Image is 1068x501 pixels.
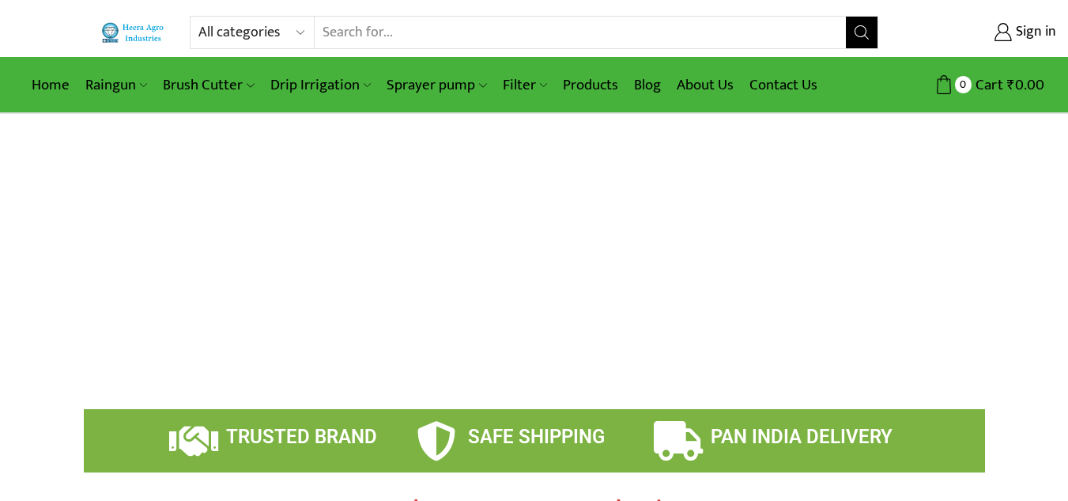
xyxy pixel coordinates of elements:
[495,66,555,104] a: Filter
[226,426,377,448] span: TRUSTED BRAND
[315,17,845,48] input: Search for...
[902,18,1056,47] a: Sign in
[742,66,825,104] a: Contact Us
[555,66,626,104] a: Products
[955,76,972,93] span: 0
[1007,73,1015,97] span: ₹
[24,66,77,104] a: Home
[77,66,155,104] a: Raingun
[262,66,379,104] a: Drip Irrigation
[1007,73,1044,97] bdi: 0.00
[155,66,262,104] a: Brush Cutter
[846,17,877,48] button: Search button
[711,426,893,448] span: PAN INDIA DELIVERY
[972,74,1003,96] span: Cart
[669,66,742,104] a: About Us
[1012,22,1056,43] span: Sign in
[468,426,605,448] span: SAFE SHIPPING
[626,66,669,104] a: Blog
[894,70,1044,100] a: 0 Cart ₹0.00
[379,66,494,104] a: Sprayer pump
